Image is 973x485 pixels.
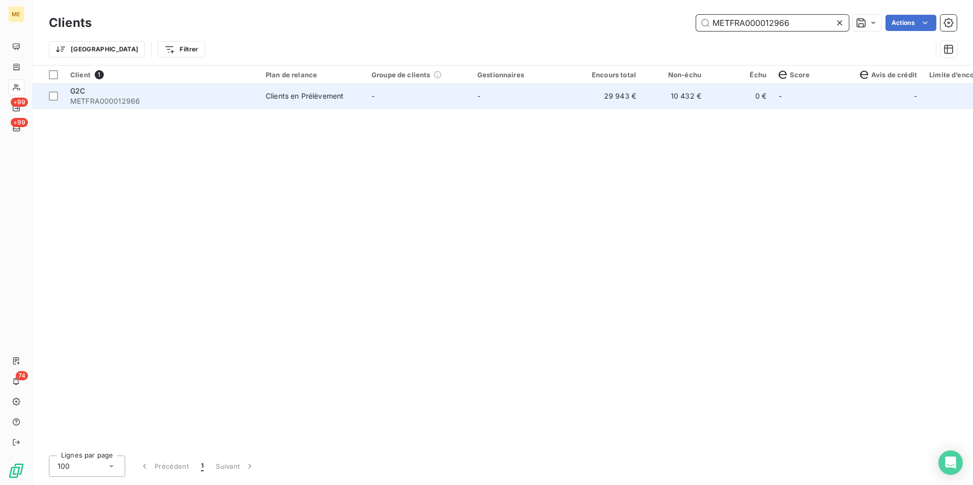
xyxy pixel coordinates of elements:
button: Actions [885,15,936,31]
span: 1 [95,70,104,79]
div: ME [8,6,24,22]
button: Précédent [133,456,195,477]
div: Échu [713,71,766,79]
span: 74 [16,371,28,380]
td: - [772,84,854,108]
button: Filtrer [158,41,205,57]
td: 0 € [707,84,772,108]
span: Groupe de clients [371,71,431,79]
span: +99 [11,98,28,107]
span: G2C [70,86,85,95]
td: 29 943 € [577,84,642,108]
button: Suivant [210,456,261,477]
button: [GEOGRAPHIC_DATA] [49,41,145,57]
img: Logo LeanPay [8,463,24,479]
h3: Clients [49,14,92,32]
span: - [371,92,375,100]
div: Plan de relance [266,71,359,79]
span: - [477,92,480,100]
span: 100 [58,461,70,471]
div: Non-échu [648,71,701,79]
input: Rechercher [696,15,849,31]
div: Clients en Prélèvement [266,91,344,101]
td: 10 432 € [642,84,707,108]
span: METFRA000012966 [70,96,253,106]
span: 1 [201,461,204,471]
span: Client [70,71,91,79]
div: Open Intercom Messenger [938,450,963,475]
td: - [854,84,923,108]
span: Avis de crédit [860,71,917,79]
span: +99 [11,118,28,127]
div: Gestionnaires [477,71,571,79]
span: Score [779,71,810,79]
div: Encours total [583,71,636,79]
button: 1 [195,456,210,477]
